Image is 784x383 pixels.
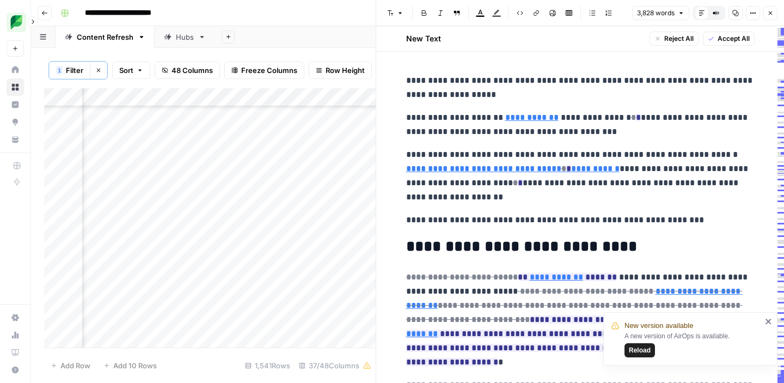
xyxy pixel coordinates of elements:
div: 1,541 Rows [241,357,295,374]
span: 1 [58,66,61,75]
span: Add 10 Rows [113,360,157,371]
div: 37/48 Columns [295,357,376,374]
button: Reload [624,343,655,357]
a: Learning Hub [7,344,24,361]
div: Content Refresh [77,32,133,42]
span: Add Row [60,360,90,371]
button: Row Height [309,62,372,79]
button: 1Filter [49,62,90,79]
a: Settings [7,309,24,326]
span: Reload [629,345,651,355]
button: Accept All [703,32,755,46]
a: Browse [7,78,24,96]
button: Freeze Columns [224,62,304,79]
button: close [765,317,773,326]
a: Home [7,61,24,78]
img: SproutSocial Logo [7,13,26,32]
a: Opportunities [7,113,24,131]
a: Your Data [7,131,24,148]
button: Workspace: SproutSocial [7,9,24,36]
span: 48 Columns [171,65,213,76]
h2: New Text [406,33,441,44]
a: Usage [7,326,24,344]
button: Reject All [650,32,699,46]
a: Content Refresh [56,26,155,48]
button: Sort [112,62,150,79]
button: Help + Support [7,361,24,379]
div: Hubs [176,32,194,42]
span: Row Height [326,65,365,76]
span: Reject All [664,34,694,44]
button: Add Row [44,357,97,374]
span: Freeze Columns [241,65,297,76]
a: Insights [7,96,24,113]
div: A new version of AirOps is available. [624,331,762,357]
span: Filter [66,65,83,76]
span: Accept All [718,34,750,44]
button: Add 10 Rows [97,357,163,374]
a: Hubs [155,26,215,48]
div: 1 [56,66,63,75]
button: 3,828 words [632,6,689,20]
button: 48 Columns [155,62,220,79]
span: New version available [624,320,693,331]
span: 3,828 words [637,8,675,18]
span: Sort [119,65,133,76]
